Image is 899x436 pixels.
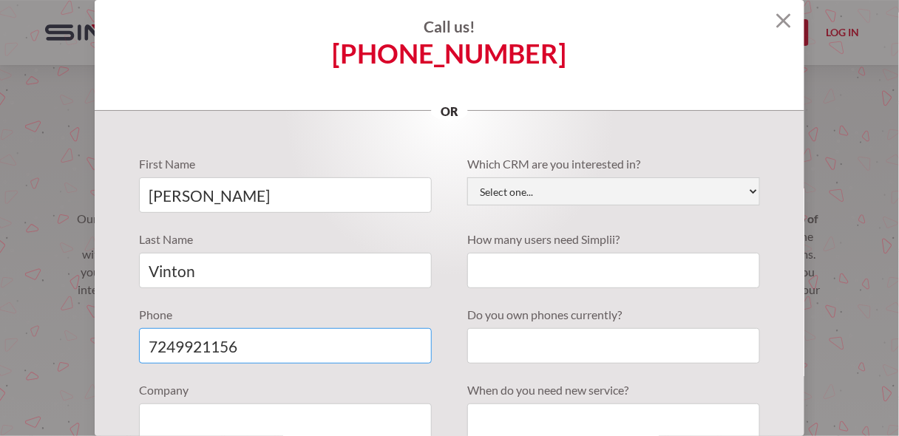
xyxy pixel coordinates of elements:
label: Which CRM are you interested in? [467,155,760,173]
a: [PHONE_NUMBER] [333,44,567,62]
label: How many users need Simplii? [467,231,760,248]
label: Phone [139,306,432,324]
label: Last Name [139,231,432,248]
h4: Call us! [95,18,804,35]
label: When do you need new service? [467,381,760,399]
label: Company [139,381,432,399]
label: Do you own phones currently? [467,306,760,324]
p: or [431,103,468,120]
label: First Name [139,155,432,173]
